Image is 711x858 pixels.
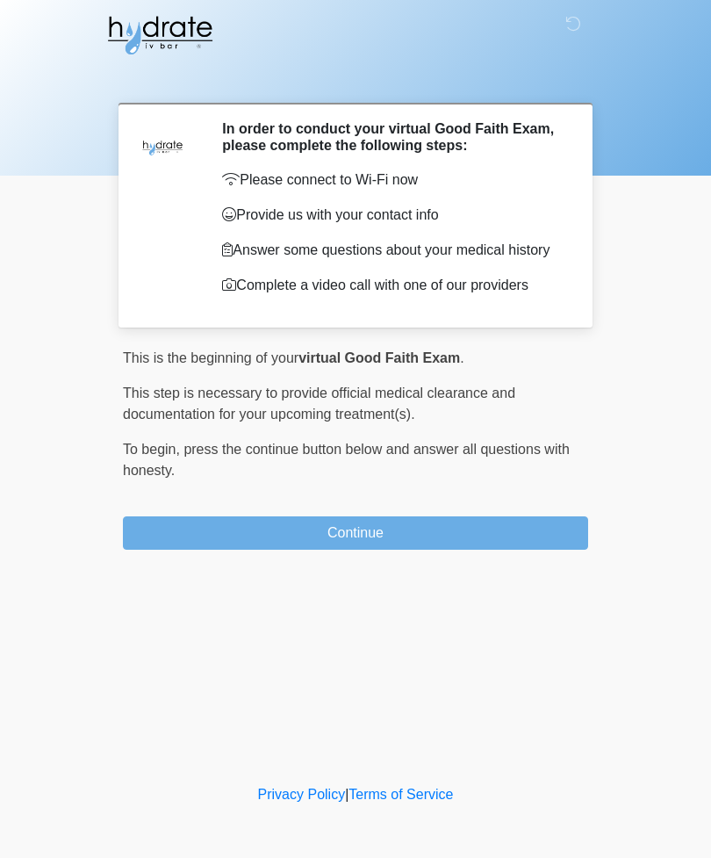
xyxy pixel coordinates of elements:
strong: virtual Good Faith Exam [298,350,460,365]
span: To begin, [123,442,183,457]
img: Hydrate IV Bar - Fort Collins Logo [105,13,214,57]
p: Complete a video call with one of our providers [222,275,562,296]
span: press the continue button below and answer all questions with honesty. [123,442,570,478]
p: Provide us with your contact info [222,205,562,226]
p: Answer some questions about your medical history [222,240,562,261]
h1: ‎ ‎ ‎ [110,63,601,96]
img: Agent Avatar [136,120,189,173]
h2: In order to conduct your virtual Good Faith Exam, please complete the following steps: [222,120,562,154]
span: This step is necessary to provide official medical clearance and documentation for your upcoming ... [123,386,515,422]
a: Terms of Service [348,787,453,802]
span: This is the beginning of your [123,350,298,365]
a: Privacy Policy [258,787,346,802]
span: . [460,350,463,365]
button: Continue [123,516,588,550]
a: | [345,787,348,802]
p: Please connect to Wi-Fi now [222,169,562,191]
